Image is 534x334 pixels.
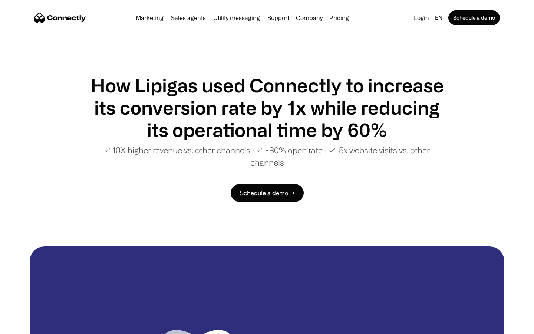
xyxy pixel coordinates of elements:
a: Utility messaging [210,15,263,21]
div: en [435,13,442,23]
a: Pricing [326,15,352,21]
a: Login [411,13,432,23]
a: Marketing [133,15,167,21]
p: ✓ 10X higher revenue vs. other channels ∙ ✓ ~80% open rate ∙ ✓ 5x website visits vs. other channels [89,144,445,168]
a: Sales agents [168,15,209,21]
h1: How Lipigas used Connectly to increase its conversion rate by 1x while reducing its operational t... [89,74,445,141]
a: Support [264,15,292,21]
a: Schedule a demo [448,10,500,25]
aside: Language selected: English [7,320,44,331]
div: Company [296,13,323,23]
a: Schedule a demo → [231,184,304,202]
ul: Language list [15,321,44,331]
